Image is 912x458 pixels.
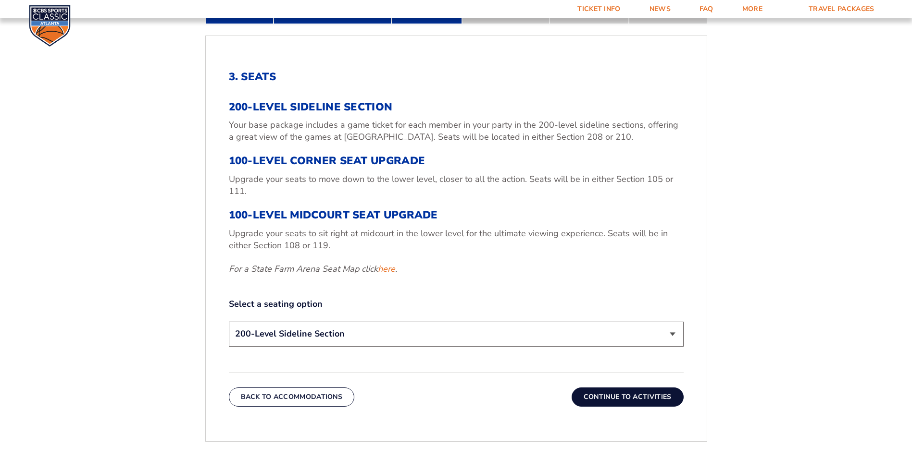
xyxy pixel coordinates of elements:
p: Upgrade your seats to move down to the lower level, closer to all the action. Seats will be in ei... [229,173,684,197]
button: Continue To Activities [572,387,684,407]
a: here [378,263,395,275]
h3: 200-Level Sideline Section [229,101,684,113]
p: Upgrade your seats to sit right at midcourt in the lower level for the ultimate viewing experienc... [229,228,684,252]
em: For a State Farm Arena Seat Map click . [229,263,397,275]
button: Back To Accommodations [229,387,355,407]
h3: 100-Level Midcourt Seat Upgrade [229,209,684,221]
h2: 3. Seats [229,71,684,83]
img: CBS Sports Classic [29,5,71,47]
p: Your base package includes a game ticket for each member in your party in the 200-level sideline ... [229,119,684,143]
h3: 100-Level Corner Seat Upgrade [229,155,684,167]
label: Select a seating option [229,298,684,310]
